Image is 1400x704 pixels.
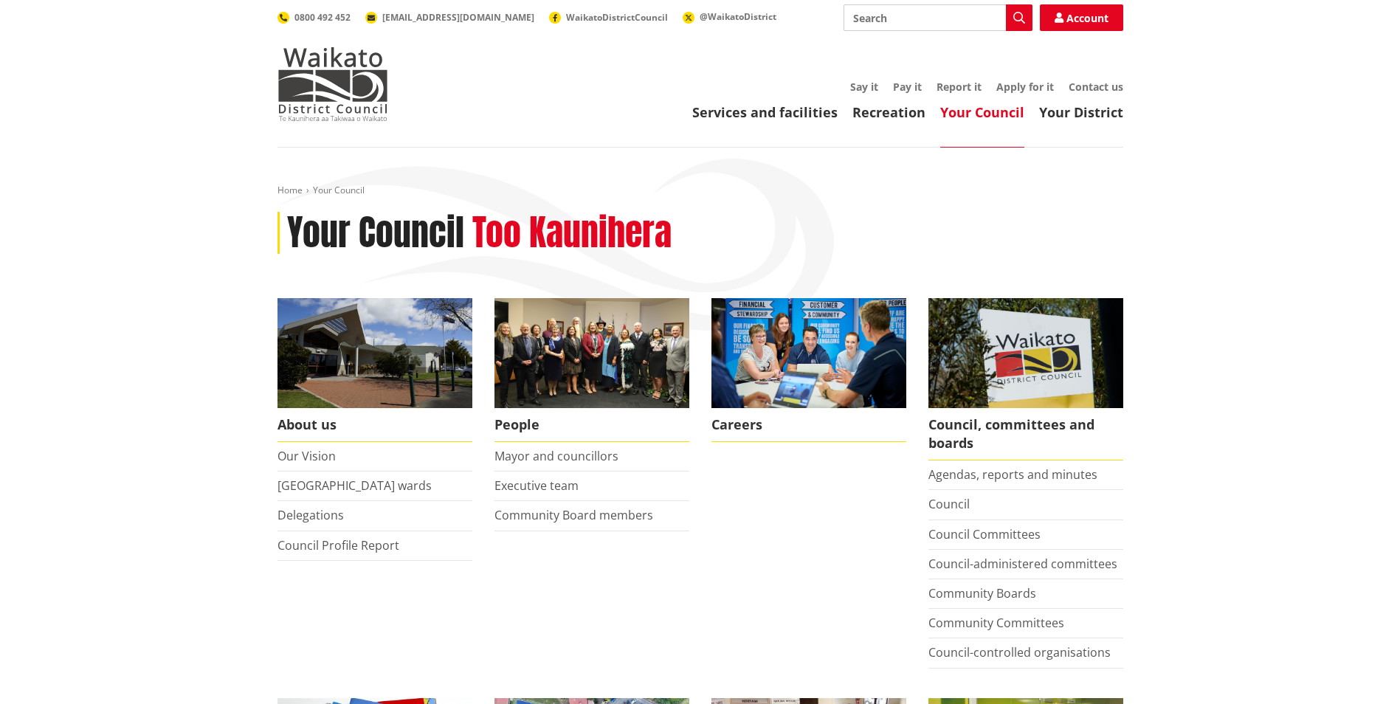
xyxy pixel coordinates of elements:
[928,298,1123,460] a: Waikato-District-Council-sign Council, committees and boards
[683,10,776,23] a: @WaikatoDistrict
[850,80,878,94] a: Say it
[700,10,776,23] span: @WaikatoDistrict
[494,477,579,494] a: Executive team
[277,11,351,24] a: 0800 492 452
[928,408,1123,460] span: Council, committees and boards
[494,448,618,464] a: Mayor and councillors
[566,11,668,24] span: WaikatoDistrictCouncil
[287,212,464,255] h1: Your Council
[277,507,344,523] a: Delegations
[277,184,303,196] a: Home
[711,408,906,442] span: Careers
[928,585,1036,601] a: Community Boards
[277,408,472,442] span: About us
[277,298,472,408] img: WDC Building 0015
[711,298,906,442] a: Careers
[277,477,432,494] a: [GEOGRAPHIC_DATA] wards
[928,644,1111,660] a: Council-controlled organisations
[277,448,336,464] a: Our Vision
[928,298,1123,408] img: Waikato-District-Council-sign
[928,496,970,512] a: Council
[494,298,689,408] img: 2022 Council
[928,556,1117,572] a: Council-administered committees
[940,103,1024,121] a: Your Council
[1069,80,1123,94] a: Contact us
[494,507,653,523] a: Community Board members
[382,11,534,24] span: [EMAIL_ADDRESS][DOMAIN_NAME]
[277,537,399,553] a: Council Profile Report
[365,11,534,24] a: [EMAIL_ADDRESS][DOMAIN_NAME]
[844,4,1032,31] input: Search input
[277,184,1123,197] nav: breadcrumb
[472,212,672,255] h2: Too Kaunihera
[1040,4,1123,31] a: Account
[996,80,1054,94] a: Apply for it
[928,466,1097,483] a: Agendas, reports and minutes
[277,298,472,442] a: WDC Building 0015 About us
[928,615,1064,631] a: Community Committees
[711,298,906,408] img: Office staff in meeting - Career page
[1039,103,1123,121] a: Your District
[937,80,982,94] a: Report it
[294,11,351,24] span: 0800 492 452
[928,526,1041,542] a: Council Committees
[893,80,922,94] a: Pay it
[277,47,388,121] img: Waikato District Council - Te Kaunihera aa Takiwaa o Waikato
[313,184,365,196] span: Your Council
[494,298,689,442] a: 2022 Council People
[549,11,668,24] a: WaikatoDistrictCouncil
[692,103,838,121] a: Services and facilities
[494,408,689,442] span: People
[852,103,925,121] a: Recreation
